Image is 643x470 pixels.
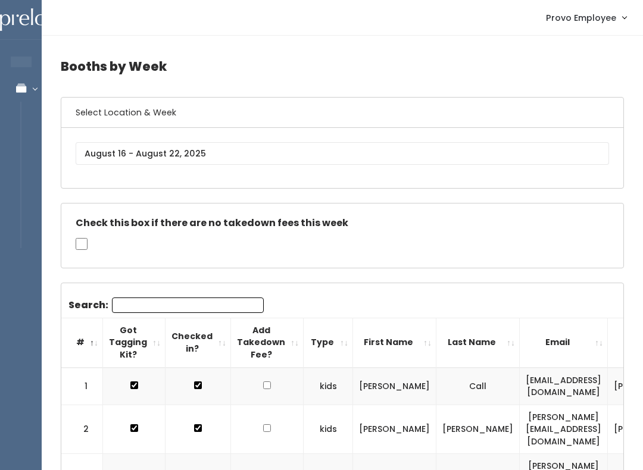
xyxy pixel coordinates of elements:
[76,218,609,228] h5: Check this box if there are no takedown fees this week
[61,318,103,367] th: #: activate to sort column descending
[76,142,609,165] input: August 16 - August 22, 2025
[61,368,103,405] td: 1
[103,318,166,367] th: Got Tagging Kit?: activate to sort column ascending
[436,318,520,367] th: Last Name: activate to sort column ascending
[166,318,231,367] th: Checked in?: activate to sort column ascending
[534,5,638,30] a: Provo Employee
[353,318,436,367] th: First Name: activate to sort column ascending
[61,405,103,454] td: 2
[112,297,264,313] input: Search:
[520,368,608,405] td: [EMAIL_ADDRESS][DOMAIN_NAME]
[520,405,608,454] td: [PERSON_NAME][EMAIL_ADDRESS][DOMAIN_NAME]
[353,368,436,405] td: [PERSON_NAME]
[304,318,353,367] th: Type: activate to sort column ascending
[546,11,616,24] span: Provo Employee
[520,318,608,367] th: Email: activate to sort column ascending
[68,297,264,313] label: Search:
[231,318,304,367] th: Add Takedown Fee?: activate to sort column ascending
[61,98,623,128] h6: Select Location & Week
[436,368,520,405] td: Call
[304,368,353,405] td: kids
[304,405,353,454] td: kids
[353,405,436,454] td: [PERSON_NAME]
[436,405,520,454] td: [PERSON_NAME]
[61,50,624,83] h4: Booths by Week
